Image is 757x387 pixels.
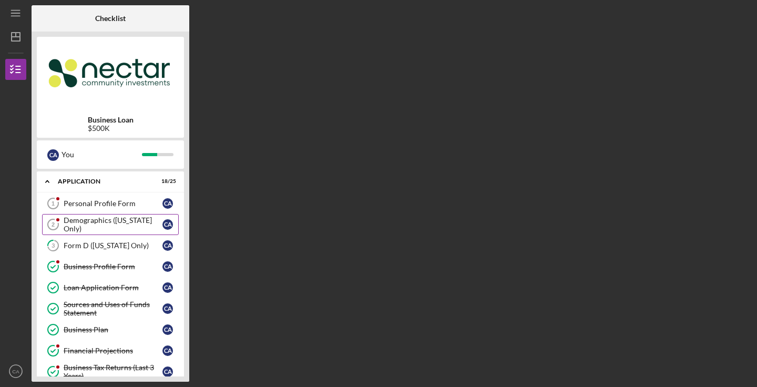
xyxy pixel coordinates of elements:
div: C A [162,240,173,251]
div: $500K [88,124,134,133]
div: C A [162,282,173,293]
tspan: 2 [52,221,55,228]
div: C A [162,198,173,209]
a: 2Demographics ([US_STATE] Only)CA [42,214,179,235]
div: C A [162,261,173,272]
tspan: 3 [52,242,55,249]
div: C A [162,303,173,314]
div: C A [162,219,173,230]
tspan: 1 [52,200,55,207]
img: Product logo [37,42,184,105]
div: C A [162,366,173,377]
div: Business Tax Returns (Last 3 Years) [64,363,162,380]
div: Sources and Uses of Funds Statement [64,300,162,317]
button: CA [5,361,26,382]
div: You [62,146,142,164]
a: 1Personal Profile FormCA [42,193,179,214]
a: Sources and Uses of Funds StatementCA [42,298,179,319]
b: Checklist [95,14,126,23]
div: Financial Projections [64,347,162,355]
div: Form D ([US_STATE] Only) [64,241,162,250]
div: C A [162,324,173,335]
div: Business Profile Form [64,262,162,271]
div: Application [58,178,150,185]
b: Business Loan [88,116,134,124]
div: Demographics ([US_STATE] Only) [64,216,162,233]
a: Loan Application FormCA [42,277,179,298]
div: Personal Profile Form [64,199,162,208]
div: 18 / 25 [157,178,176,185]
div: Loan Application Form [64,283,162,292]
div: C A [47,149,59,161]
a: Business Tax Returns (Last 3 Years)CA [42,361,179,382]
text: CA [12,369,19,374]
a: Business PlanCA [42,319,179,340]
a: Business Profile FormCA [42,256,179,277]
div: C A [162,345,173,356]
a: 3Form D ([US_STATE] Only)CA [42,235,179,256]
a: Financial ProjectionsCA [42,340,179,361]
div: Business Plan [64,325,162,334]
